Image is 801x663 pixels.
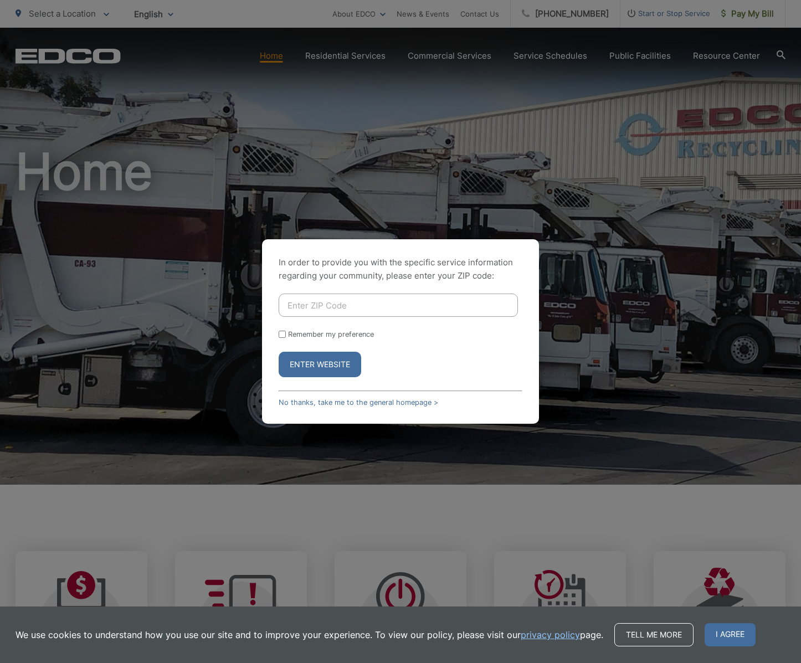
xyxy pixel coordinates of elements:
[16,628,603,641] p: We use cookies to understand how you use our site and to improve your experience. To view our pol...
[288,330,374,338] label: Remember my preference
[614,623,694,646] a: Tell me more
[279,256,522,282] p: In order to provide you with the specific service information regarding your community, please en...
[705,623,756,646] span: I agree
[521,628,580,641] a: privacy policy
[279,398,438,407] a: No thanks, take me to the general homepage >
[279,352,361,377] button: Enter Website
[279,294,518,317] input: Enter ZIP Code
